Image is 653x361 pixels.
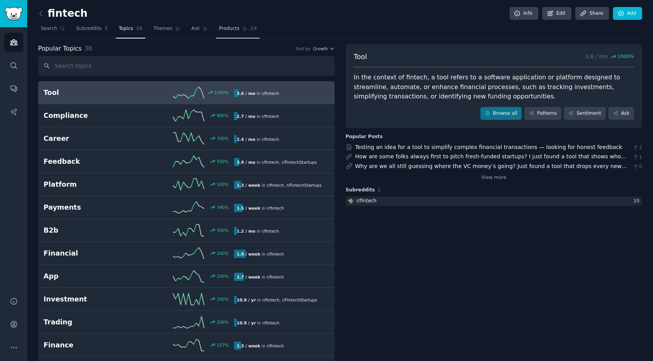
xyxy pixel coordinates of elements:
[217,342,229,348] div: 157 %
[262,229,279,233] span: r/ fintech
[38,242,335,265] a: Financial200%1.9 / weekin r/fintech
[237,229,255,233] b: 1.2 / mo
[262,114,279,119] span: r/ fintech
[313,46,328,51] span: Growth
[216,23,260,39] a: Products24
[38,81,335,104] a: Tool1000%3.6 / moin r/fintech
[189,23,211,39] a: Ask
[267,206,284,210] span: r/ fintech
[119,25,133,32] span: Topics
[234,227,282,235] div: in
[44,157,139,166] h2: Feedback
[234,112,282,120] div: in
[510,7,538,20] a: Info
[44,294,139,304] h2: Investment
[44,317,139,327] h2: Trading
[262,321,279,325] span: r/ fintech
[633,198,642,205] div: 10
[73,23,110,39] a: Subreddits2
[585,52,634,62] p: 3.6 / mo
[217,296,229,302] div: 200 %
[234,296,320,304] div: in
[44,180,139,189] h2: Platform
[44,111,139,121] h2: Compliance
[44,249,139,258] h2: Financial
[354,73,634,102] div: In the context of fintech, a tool refers to a software application or platform designed to stream...
[116,23,145,39] a: Topics38
[214,90,229,95] div: 1000 %
[234,319,282,327] div: in
[632,163,642,170] span: 0
[38,127,335,150] a: Career700%2.4 / moin r/fintech
[608,107,634,120] a: Ask
[237,252,260,256] b: 1.9 / week
[84,45,92,52] span: 38
[44,203,139,212] h2: Payments
[41,25,57,32] span: Search
[234,250,286,258] div: in
[154,25,173,32] span: Themes
[38,7,87,20] h2: fintech
[250,25,257,32] span: 24
[237,91,255,96] b: 3.6 / mo
[632,144,642,151] span: 2
[524,107,561,120] a: Patterns
[267,252,284,256] span: r/ fintech
[217,319,229,325] div: 200 %
[279,298,281,302] span: ,
[217,182,229,187] div: 500 %
[151,23,183,39] a: Themes
[282,298,317,302] span: r/ FintechStartups
[44,226,139,235] h2: B2b
[564,107,606,120] a: Sentiment
[237,183,260,188] b: 1.3 / week
[38,288,335,311] a: Investment200%10.9 / yrin r/fintech,r/FintechStartups
[237,137,255,142] b: 2.4 / mo
[356,198,377,205] div: r/ fintech
[267,183,284,188] span: r/ fintech
[617,53,634,60] span: 1000 %
[575,7,609,20] a: Share
[38,196,335,219] a: Payments340%1.5 / weekin r/fintech
[38,150,335,173] a: Feedback550%3.9 / moin r/fintech,r/FintechStartups
[38,104,335,127] a: Compliance800%2.7 / moin r/fintech
[237,275,260,279] b: 1.7 / week
[234,89,282,97] div: in
[44,340,139,350] h2: Finance
[480,107,522,120] a: Browse all
[632,154,642,161] span: 1
[76,25,102,32] span: Subreddits
[378,187,381,193] span: 2
[237,114,255,119] b: 2.7 / mo
[44,88,139,98] h2: Tool
[217,205,229,210] div: 340 %
[262,91,279,96] span: r/ fintech
[38,44,82,54] span: Popular Topics
[44,272,139,281] h2: App
[313,46,335,51] button: Growth
[481,174,506,181] a: View more
[234,181,324,189] div: in
[237,343,260,348] b: 1.3 / week
[267,343,284,348] span: r/ fintech
[38,219,335,242] a: B2b300%1.2 / moin r/fintech
[355,163,627,177] a: Why are we all still guessing where the VC money’s going? Just found a tool that drops every new ...
[38,56,335,76] input: Search topics
[38,265,335,288] a: App200%1.7 / weekin r/fintech
[354,52,367,62] span: Tool
[267,275,284,279] span: r/ fintech
[44,134,139,144] h2: Career
[542,7,571,20] a: Edit
[38,311,335,334] a: Trading200%10.9 / yrin r/fintech
[217,228,229,233] div: 300 %
[217,113,229,118] div: 800 %
[38,173,335,196] a: Platform500%1.3 / weekin r/fintech,r/FintechStartups
[191,25,200,32] span: Ask
[237,160,255,165] b: 3.9 / mo
[217,159,229,164] div: 550 %
[38,334,335,357] a: Finance157%1.3 / weekin r/fintech
[237,321,256,325] b: 10.9 / yr
[262,160,279,165] span: r/ fintech
[234,135,282,143] div: in
[217,136,229,141] div: 700 %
